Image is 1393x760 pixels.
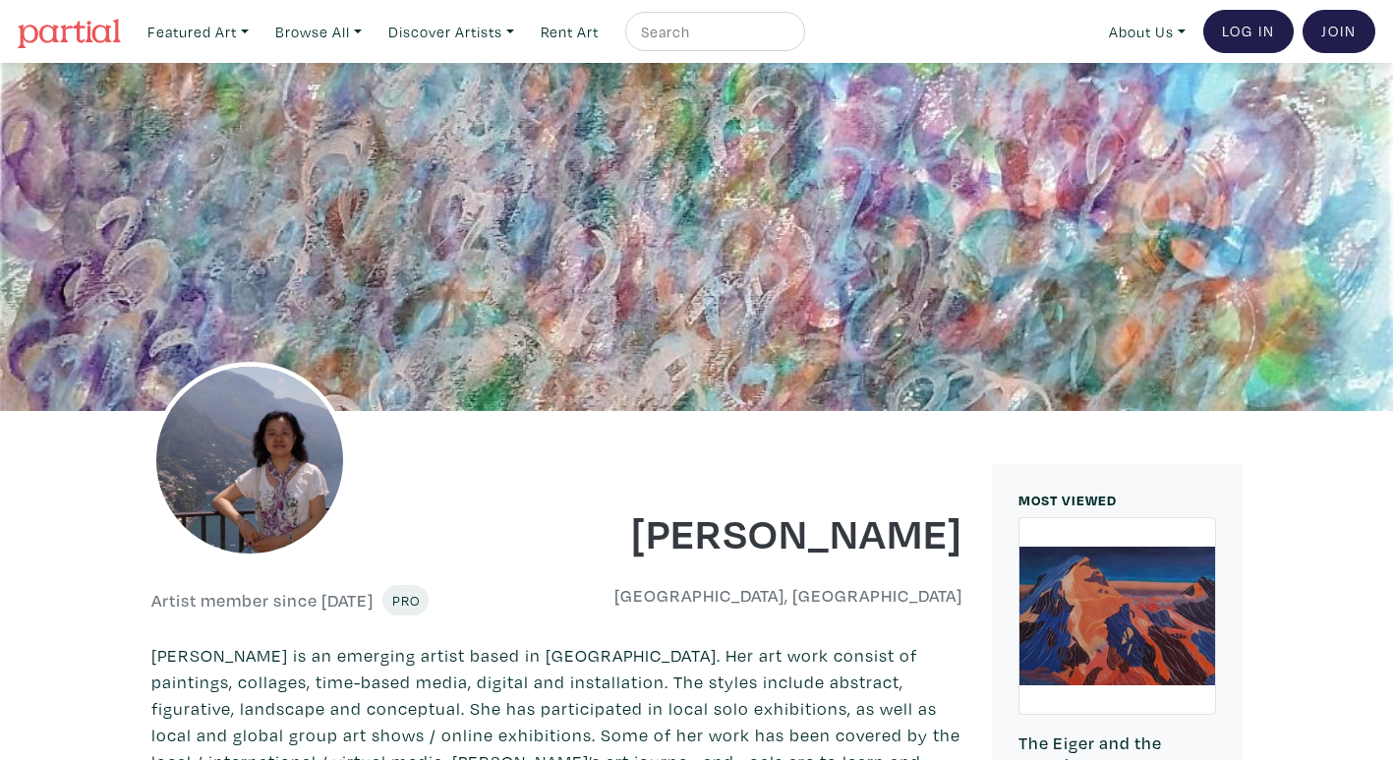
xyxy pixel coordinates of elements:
[1018,491,1117,509] small: MOST VIEWED
[391,591,420,610] span: Pro
[532,12,608,52] a: Rent Art
[571,505,962,558] h1: [PERSON_NAME]
[151,590,374,612] h6: Artist member since [DATE]
[379,12,523,52] a: Discover Artists
[571,585,962,607] h6: [GEOGRAPHIC_DATA], [GEOGRAPHIC_DATA]
[266,12,371,52] a: Browse All
[1203,10,1294,53] a: Log In
[639,20,786,44] input: Search
[151,362,348,558] img: phpThumb.php
[1100,12,1194,52] a: About Us
[139,12,258,52] a: Featured Art
[1303,10,1375,53] a: Join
